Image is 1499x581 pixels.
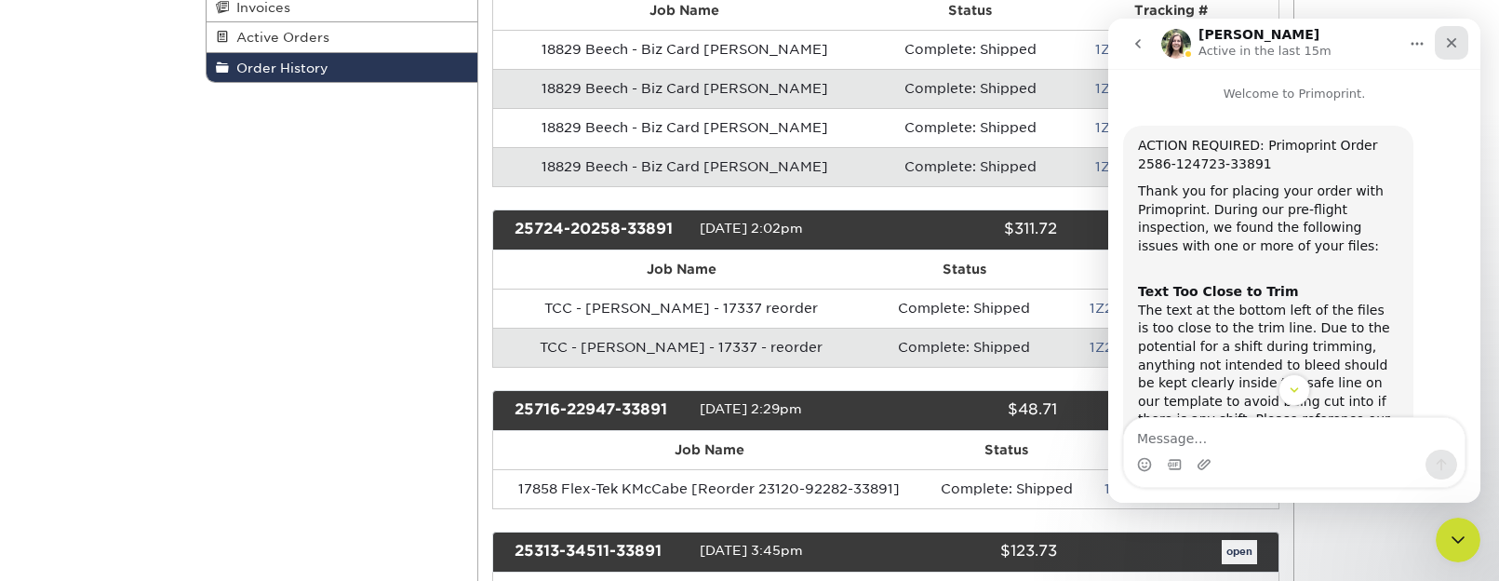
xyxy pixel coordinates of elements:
td: TCC - [PERSON_NAME] - 17337 reorder [493,289,870,328]
th: Tracking # [1088,431,1278,469]
div: ACTION REQUIRED: Primoprint Order 2586-124723-33891 [30,118,290,155]
td: 17858 Flex-Tek KMcCabe [Reorder 23120-92282-33891] [493,469,925,508]
button: Gif picker [59,439,74,453]
th: Job Name [493,431,925,469]
a: 1Z2A47560243725698 [1090,340,1247,355]
button: Send a message… [317,431,349,461]
a: 1Z2A47560243725705 [1090,301,1247,316]
div: 25724-20258-33891 [501,218,700,242]
span: [DATE] 2:02pm [700,221,803,236]
iframe: Google Customer Reviews [5,524,158,574]
td: Complete: Shipped [876,147,1064,186]
button: Upload attachment [88,439,103,453]
textarea: Message… [16,399,356,431]
td: 18829 Beech - Biz Card [PERSON_NAME] [493,147,876,186]
a: Order History [207,53,478,82]
th: Status [870,250,1058,289]
div: $48.71 [872,399,1071,423]
td: Complete: Shipped [876,30,1064,69]
a: 1Z2A61010297213920 [1095,159,1247,174]
td: 18829 Beech - Biz Card [PERSON_NAME] [493,69,876,108]
div: $123.73 [872,540,1071,564]
td: Complete: Shipped [925,469,1088,508]
a: 1Z2A611R0234800022 [1104,481,1262,496]
a: 1Z2A61010297213920 [1095,42,1247,57]
td: 18829 Beech - Biz Card [PERSON_NAME] [493,108,876,147]
a: Active Orders [207,22,478,52]
b: Text Too Close to Trim [30,265,190,280]
span: Active Orders [229,30,329,45]
button: Emoji picker [29,439,44,453]
span: [DATE] 2:29pm [700,401,802,416]
th: Job Name [493,250,870,289]
td: Complete: Shipped [870,289,1058,328]
td: Complete: Shipped [876,69,1064,108]
div: Thank you for placing your order with Primoprint. During our pre-flight inspection, we found the ... [30,164,290,236]
td: TCC - [PERSON_NAME] - 17337 - reorder [493,328,870,367]
button: Scroll to bottom [170,356,202,387]
a: open [1222,540,1257,564]
span: [DATE] 3:45pm [700,543,803,558]
div: $311.72 [872,218,1071,242]
div: 25313-34511-33891 [501,540,700,564]
span: Order History [229,61,328,75]
a: 1Z2A61010297213920 [1095,120,1247,135]
th: Tracking # [1058,250,1278,289]
iframe: Intercom live chat [1108,19,1480,503]
td: Complete: Shipped [876,108,1064,147]
a: 1Z2A61010297213920 [1095,81,1247,96]
td: Complete: Shipped [870,328,1058,367]
td: 18829 Beech - Biz Card [PERSON_NAME] [493,30,876,69]
div: 25716-22947-33891 [501,399,700,423]
iframe: Intercom live chat [1436,518,1480,562]
th: Status [925,431,1088,469]
div: The text at the bottom left of the files is too close to the trim line. Due to the potential for ... [30,247,290,448]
